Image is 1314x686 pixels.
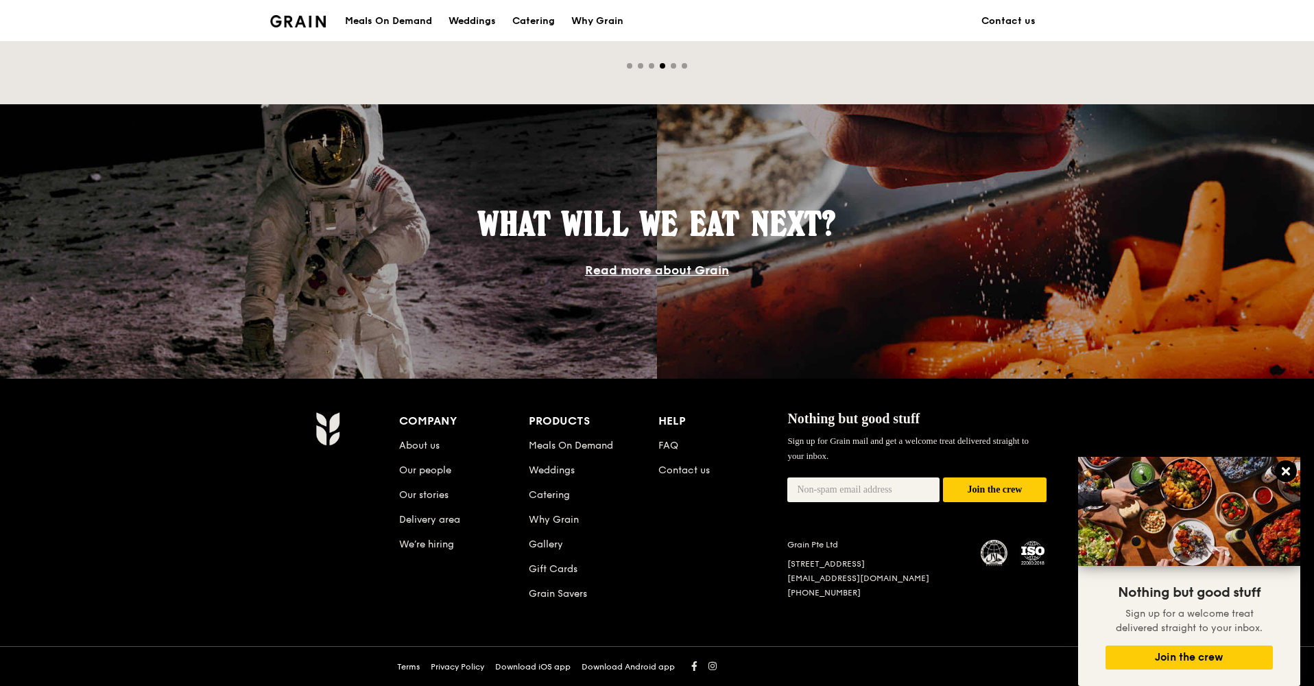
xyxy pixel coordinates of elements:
[787,588,861,598] a: [PHONE_NUMBER]
[787,539,964,550] div: Grain Pte Ltd
[449,1,496,42] div: Weddings
[431,661,484,672] a: Privacy Policy
[529,412,658,431] div: Products
[529,489,570,501] a: Catering
[397,661,420,672] a: Terms
[495,661,571,672] a: Download iOS app
[1019,539,1047,567] img: ISO Certified
[399,539,454,550] a: We’re hiring
[658,412,788,431] div: Help
[563,1,632,42] a: Why Grain
[1106,646,1273,670] button: Join the crew
[787,477,940,502] input: Non-spam email address
[787,411,920,426] span: Nothing but good stuff
[399,464,451,476] a: Our people
[638,63,643,69] span: Go to slide 2
[658,440,678,451] a: FAQ
[582,661,675,672] a: Download Android app
[315,412,339,446] img: Grain
[270,15,326,27] img: Grain
[627,63,632,69] span: Go to slide 1
[658,464,710,476] a: Contact us
[649,63,654,69] span: Go to slide 3
[682,63,687,69] span: Go to slide 6
[787,436,1029,461] span: Sign up for Grain mail and get a welcome treat delivered straight to your inbox.
[981,540,1008,567] img: MUIS Halal Certified
[529,440,613,451] a: Meals On Demand
[440,1,504,42] a: Weddings
[478,204,836,244] span: What will we eat next?
[660,63,665,69] span: Go to slide 4
[787,573,929,583] a: [EMAIL_ADDRESS][DOMAIN_NAME]
[399,440,440,451] a: About us
[399,514,460,525] a: Delivery area
[399,412,529,431] div: Company
[529,588,587,600] a: Grain Savers
[529,563,577,575] a: Gift Cards
[1078,457,1300,566] img: DSC07876-Edit02-Large.jpeg
[1275,460,1297,482] button: Close
[571,1,623,42] div: Why Grain
[1118,584,1261,601] span: Nothing but good stuff
[787,558,964,569] div: [STREET_ADDRESS]
[512,1,555,42] div: Catering
[345,1,432,42] div: Meals On Demand
[529,464,575,476] a: Weddings
[529,514,579,525] a: Why Grain
[943,477,1047,503] button: Join the crew
[585,263,729,278] a: Read more about Grain
[671,63,676,69] span: Go to slide 5
[504,1,563,42] a: Catering
[529,539,563,550] a: Gallery
[1116,608,1263,634] span: Sign up for a welcome treat delivered straight to your inbox.
[973,1,1044,42] a: Contact us
[399,489,449,501] a: Our stories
